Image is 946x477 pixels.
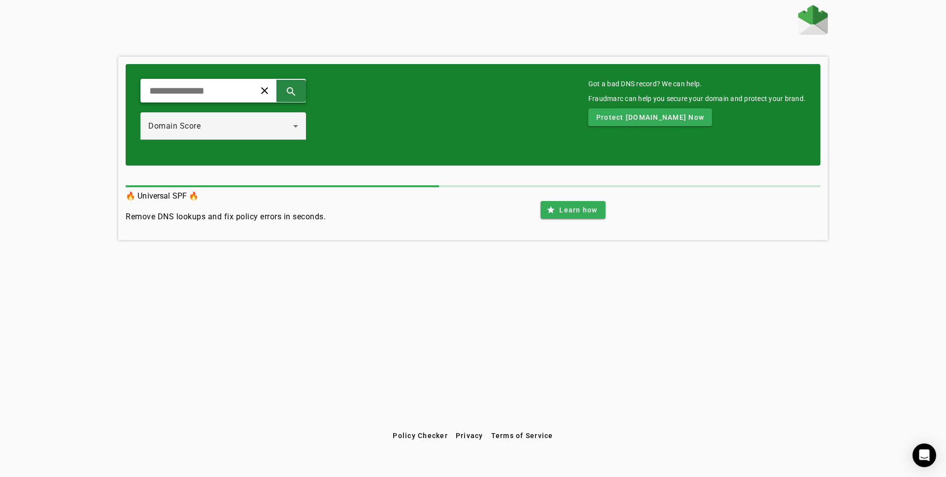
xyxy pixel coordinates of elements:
[393,432,448,440] span: Policy Checker
[559,205,597,215] span: Learn how
[389,427,452,444] button: Policy Checker
[452,427,487,444] button: Privacy
[588,94,806,103] div: Fraudmarc can help you secure your domain and protect your brand.
[798,5,828,37] a: Home
[491,432,553,440] span: Terms of Service
[126,211,326,223] h4: Remove DNS lookups and fix policy errors in seconds.
[798,5,828,34] img: Fraudmarc Logo
[456,432,483,440] span: Privacy
[588,108,712,126] button: Protect [DOMAIN_NAME] Now
[148,121,201,131] span: Domain Score
[588,79,806,89] mat-card-title: Got a bad DNS record? We can help.
[541,201,605,219] button: Learn how
[126,189,326,203] h3: 🔥 Universal SPF 🔥
[912,443,936,467] div: Open Intercom Messenger
[596,112,704,122] span: Protect [DOMAIN_NAME] Now
[487,427,557,444] button: Terms of Service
